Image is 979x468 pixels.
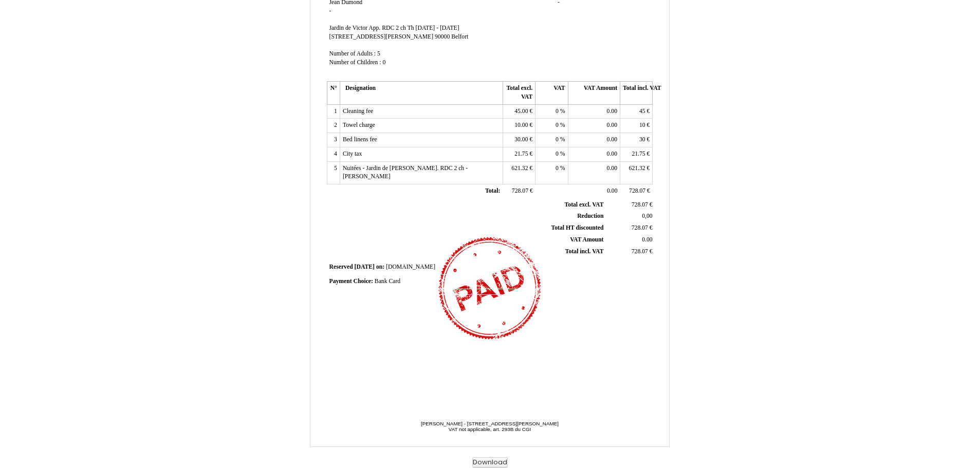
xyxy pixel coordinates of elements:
td: € [503,133,535,147]
span: 30 [639,136,645,143]
td: € [605,246,654,257]
span: 0.00 [642,236,652,243]
span: 728.07 [632,224,648,231]
button: Download [472,457,508,468]
td: € [503,184,535,199]
span: 0.00 [607,188,617,194]
span: VAT not applicable, art. 293B du CGI [449,426,531,432]
span: - [329,8,331,14]
span: 621.32 [511,165,528,172]
span: Payment Choice: [329,278,373,285]
span: 0.00 [607,108,617,115]
span: 728.07 [632,201,648,208]
span: [DATE] [355,264,375,270]
td: € [620,184,653,199]
span: Cleaning fee [343,108,373,115]
span: Total incl. VAT [565,248,604,255]
td: % [535,119,568,133]
td: 1 [327,104,340,119]
span: 0.00 [607,136,617,143]
span: VAT Amount [570,236,603,243]
span: 0 [556,122,559,128]
td: € [503,119,535,133]
span: [PERSON_NAME] - [STREET_ADDRESS][PERSON_NAME] [421,421,559,426]
span: Total: [485,188,500,194]
td: € [620,147,653,161]
span: Th [DATE] - [DATE] [408,25,459,31]
th: Total excl. VAT [503,82,535,104]
td: % [535,147,568,161]
span: [DOMAIN_NAME] [386,264,435,270]
th: Designation [340,82,503,104]
td: % [535,161,568,184]
span: 21.75 [514,151,528,157]
span: Jardin de Victor App. RDC 2 ch [329,25,406,31]
span: Reserved [329,264,353,270]
td: € [605,199,654,211]
span: 621.32 [629,165,645,172]
span: Number of Adults : [329,50,376,57]
th: VAT [535,82,568,104]
span: 90000 [435,33,450,40]
td: € [503,147,535,161]
th: N° [327,82,340,104]
td: 3 [327,133,340,147]
span: Bank Card [375,278,400,285]
span: 0.00 [607,151,617,157]
span: Towel charge [343,122,375,128]
td: 5 [327,161,340,184]
span: 21.75 [632,151,645,157]
span: 45 [639,108,645,115]
span: 728.07 [632,248,648,255]
span: Reduction [577,213,603,219]
span: on: [376,264,384,270]
span: 0,00 [642,213,652,219]
span: 728.07 [512,188,528,194]
td: % [535,104,568,119]
span: 728.07 [629,188,645,194]
span: Number of Children : [329,59,381,66]
td: € [620,161,653,184]
span: 5 [377,50,380,57]
td: € [620,104,653,119]
span: 30.00 [514,136,528,143]
span: Belfort [451,33,468,40]
span: Bed linens fee [343,136,377,143]
span: 0.00 [607,122,617,128]
th: VAT Amount [568,82,620,104]
td: € [620,119,653,133]
span: Total HT discounted [551,224,603,231]
span: 0 [556,151,559,157]
td: € [503,104,535,119]
span: 0 [556,136,559,143]
td: 2 [327,119,340,133]
span: 10 [639,122,645,128]
td: 4 [327,147,340,161]
span: 0 [382,59,385,66]
td: € [620,133,653,147]
span: 45.00 [514,108,528,115]
span: City tax [343,151,362,157]
td: € [503,161,535,184]
th: Total incl. VAT [620,82,653,104]
td: € [605,222,654,234]
span: 0 [556,108,559,115]
td: % [535,133,568,147]
span: [STREET_ADDRESS][PERSON_NAME] [329,33,434,40]
span: 0 [556,165,559,172]
span: 10.00 [514,122,528,128]
span: 0.00 [607,165,617,172]
span: Nuitées - Jardin de [PERSON_NAME]. RDC 2 ch - [PERSON_NAME] [343,165,468,180]
span: Total excl. VAT [565,201,604,208]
